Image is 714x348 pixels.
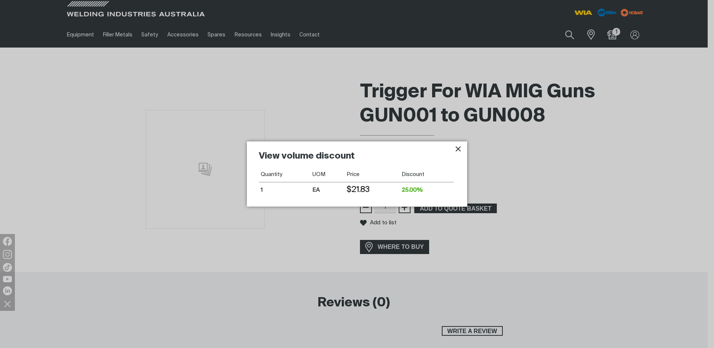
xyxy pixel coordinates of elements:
button: Close pop-up overlay [454,144,463,153]
th: Discount [400,167,454,182]
th: Quantity [259,167,311,182]
td: 25.00% [400,182,454,198]
td: 1 [259,182,311,198]
h2: View volume discount [259,150,454,167]
th: UOM [311,167,345,182]
td: $21.83 [345,182,399,198]
th: Price [345,167,399,182]
td: EA [311,182,345,198]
